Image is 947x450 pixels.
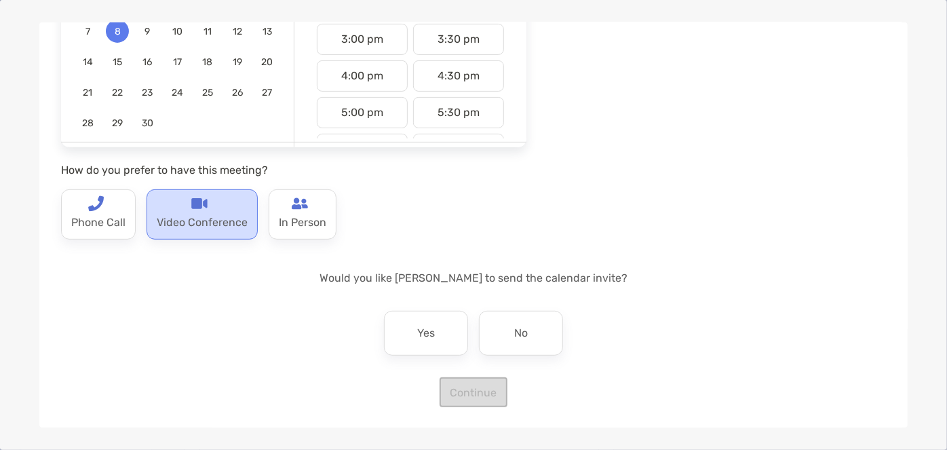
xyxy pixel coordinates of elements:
[76,26,99,37] span: 7
[226,26,249,37] span: 12
[317,24,408,55] div: 3:00 pm
[196,26,219,37] span: 11
[76,87,99,98] span: 21
[136,87,159,98] span: 23
[256,87,279,98] span: 27
[166,87,189,98] span: 24
[136,26,159,37] span: 9
[76,56,99,68] span: 14
[61,162,526,179] p: How do you prefer to have this meeting?
[226,87,249,98] span: 26
[317,60,408,92] div: 4:00 pm
[256,26,279,37] span: 13
[226,56,249,68] span: 19
[136,117,159,129] span: 30
[317,97,408,128] div: 5:00 pm
[413,24,504,55] div: 3:30 pm
[196,87,219,98] span: 25
[106,26,129,37] span: 8
[417,322,435,344] p: Yes
[279,212,326,233] p: In Person
[157,212,248,233] p: Video Conference
[317,134,408,165] div: 6:00 pm
[71,212,125,233] p: Phone Call
[166,56,189,68] span: 17
[136,56,159,68] span: 16
[166,26,189,37] span: 10
[106,56,129,68] span: 15
[413,97,504,128] div: 5:30 pm
[76,117,99,129] span: 28
[292,195,308,212] img: type-call
[413,134,504,165] div: 6:30 pm
[88,195,104,212] img: type-call
[413,60,504,92] div: 4:30 pm
[61,269,886,286] p: Would you like [PERSON_NAME] to send the calendar invite?
[256,56,279,68] span: 20
[106,117,129,129] span: 29
[514,322,528,344] p: No
[106,87,129,98] span: 22
[196,56,219,68] span: 18
[191,195,208,212] img: type-call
